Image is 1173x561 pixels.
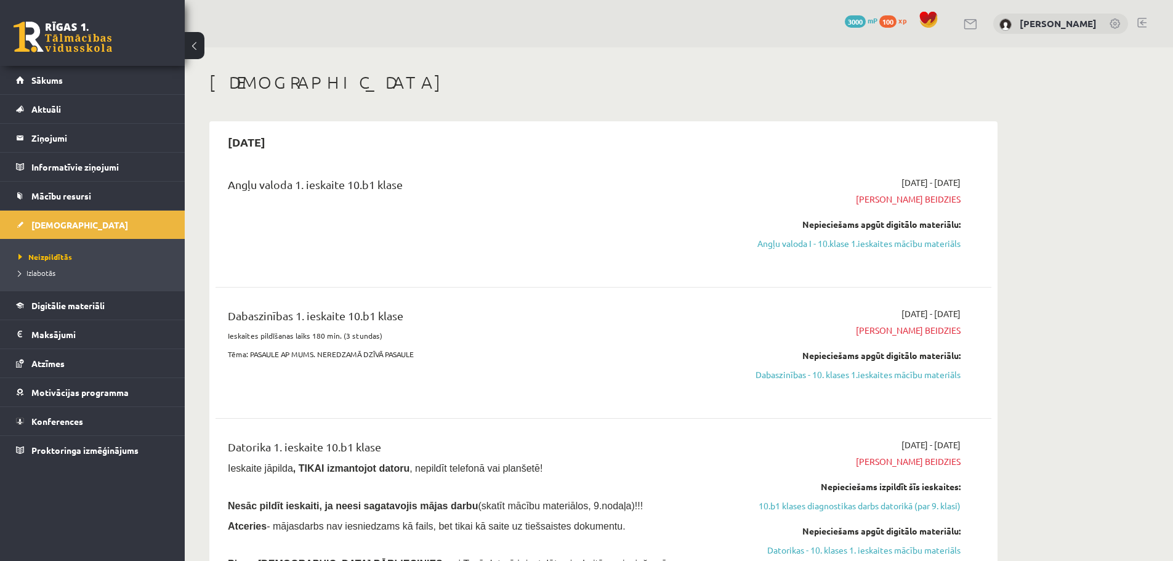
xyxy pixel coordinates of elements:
[16,124,169,152] a: Ziņojumi
[228,307,710,330] div: Dabaszinības 1. ieskaite 10.b1 klase
[293,463,409,474] b: , TIKAI izmantojot datoru
[728,525,961,538] div: Nepieciešams apgūt digitālo materiālu:
[16,153,169,181] a: Informatīvie ziņojumi
[31,153,169,181] legend: Informatīvie ziņojumi
[228,349,710,360] p: Tēma: PASAULE AP MUMS. NEREDZAMĀ DZĪVĀ PASAULE
[228,501,478,511] span: Nesāc pildīt ieskaiti, ja neesi sagatavojis mājas darbu
[228,330,710,341] p: Ieskaites pildīšanas laiks 180 min. (3 stundas)
[18,251,172,262] a: Neizpildītās
[216,127,278,156] h2: [DATE]
[18,252,72,262] span: Neizpildītās
[16,320,169,349] a: Maksājumi
[728,193,961,206] span: [PERSON_NAME] beidzies
[845,15,866,28] span: 3000
[31,416,83,427] span: Konferences
[478,501,643,511] span: (skatīt mācību materiālos, 9.nodaļa)!!!
[16,95,169,123] a: Aktuāli
[31,387,129,398] span: Motivācijas programma
[728,349,961,362] div: Nepieciešams apgūt digitālo materiālu:
[999,18,1012,31] img: Dmitrijs Kolmakovs
[728,480,961,493] div: Nepieciešams izpildīt šīs ieskaites:
[228,521,626,531] span: - mājasdarbs nav iesniedzams kā fails, bet tikai kā saite uz tiešsaistes dokumentu.
[31,103,61,115] span: Aktuāli
[14,22,112,52] a: Rīgas 1. Tālmācības vidusskola
[898,15,906,25] span: xp
[901,176,961,189] span: [DATE] - [DATE]
[728,324,961,337] span: [PERSON_NAME] beidzies
[31,358,65,369] span: Atzīmes
[228,438,710,461] div: Datorika 1. ieskaite 10.b1 klase
[16,378,169,406] a: Motivācijas programma
[31,190,91,201] span: Mācību resursi
[31,219,128,230] span: [DEMOGRAPHIC_DATA]
[31,75,63,86] span: Sākums
[901,438,961,451] span: [DATE] - [DATE]
[728,237,961,250] a: Angļu valoda I - 10.klase 1.ieskaites mācību materiāls
[868,15,877,25] span: mP
[228,176,710,199] div: Angļu valoda 1. ieskaite 10.b1 klase
[16,436,169,464] a: Proktoringa izmēģinājums
[879,15,913,25] a: 100 xp
[1020,17,1097,30] a: [PERSON_NAME]
[209,72,998,93] h1: [DEMOGRAPHIC_DATA]
[228,463,542,474] span: Ieskaite jāpilda , nepildīt telefonā vai planšetē!
[31,124,169,152] legend: Ziņojumi
[16,407,169,435] a: Konferences
[31,320,169,349] legend: Maksājumi
[16,349,169,377] a: Atzīmes
[16,66,169,94] a: Sākums
[18,268,55,278] span: Izlabotās
[16,211,169,239] a: [DEMOGRAPHIC_DATA]
[31,445,139,456] span: Proktoringa izmēģinājums
[879,15,897,28] span: 100
[16,291,169,320] a: Digitālie materiāli
[228,521,267,531] b: Atceries
[728,499,961,512] a: 10.b1 klases diagnostikas darbs datorikā (par 9. klasi)
[728,455,961,468] span: [PERSON_NAME] beidzies
[31,300,105,311] span: Digitālie materiāli
[728,544,961,557] a: Datorikas - 10. klases 1. ieskaites mācību materiāls
[16,182,169,210] a: Mācību resursi
[901,307,961,320] span: [DATE] - [DATE]
[728,368,961,381] a: Dabaszinības - 10. klases 1.ieskaites mācību materiāls
[18,267,172,278] a: Izlabotās
[728,218,961,231] div: Nepieciešams apgūt digitālo materiālu:
[845,15,877,25] a: 3000 mP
